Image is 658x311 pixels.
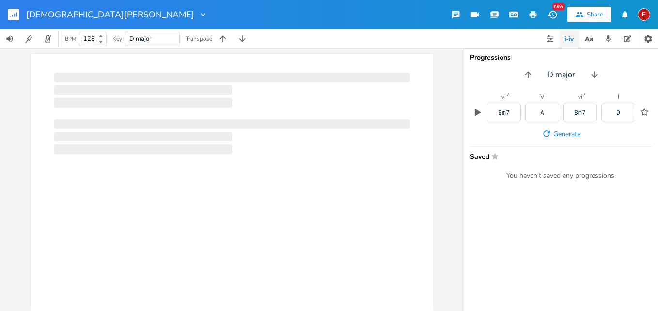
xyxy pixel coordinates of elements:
[552,3,565,10] div: New
[583,93,586,97] sup: 7
[616,109,620,116] div: D
[574,109,586,116] div: Bm7
[618,94,619,100] div: I
[506,93,509,97] sup: 7
[112,36,122,42] div: Key
[548,69,575,80] span: D major
[129,34,152,43] span: D major
[538,125,584,142] button: Generate
[470,153,646,160] span: Saved
[498,109,510,116] div: Bm7
[26,10,194,19] span: [DEMOGRAPHIC_DATA][PERSON_NAME]
[540,94,544,100] div: V
[587,10,603,19] div: Share
[470,171,652,180] div: You haven't saved any progressions.
[638,3,650,26] button: E
[186,36,212,42] div: Transpose
[638,8,650,21] div: ECMcCready
[540,109,544,116] div: A
[501,94,506,100] div: vi
[567,7,611,22] button: Share
[65,36,76,42] div: BPM
[543,6,562,23] button: New
[470,54,652,61] div: Progressions
[553,129,580,139] span: Generate
[578,94,582,100] div: vi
